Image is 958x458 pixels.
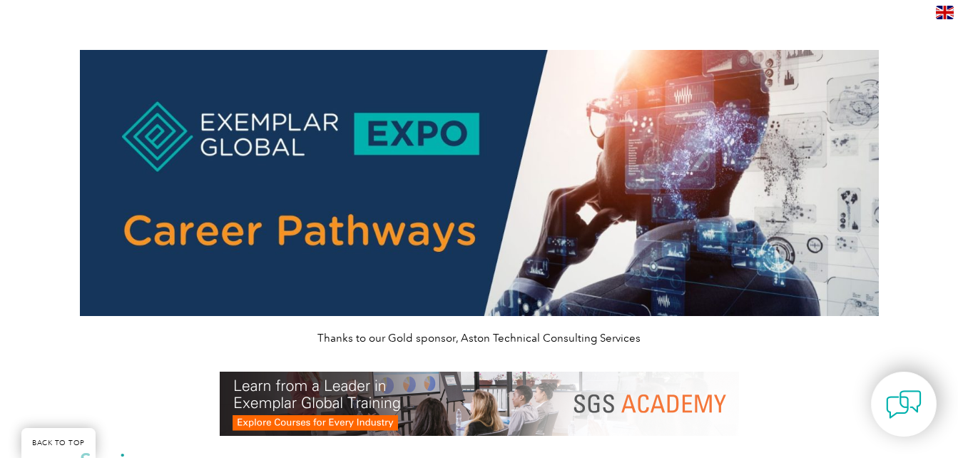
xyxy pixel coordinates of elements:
[80,330,879,346] p: Thanks to our Gold sponsor, Aston Technical Consulting Services
[220,372,739,436] img: SGS
[936,6,954,19] img: en
[80,50,879,316] img: career pathways
[21,428,96,458] a: BACK TO TOP
[886,387,922,422] img: contact-chat.png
